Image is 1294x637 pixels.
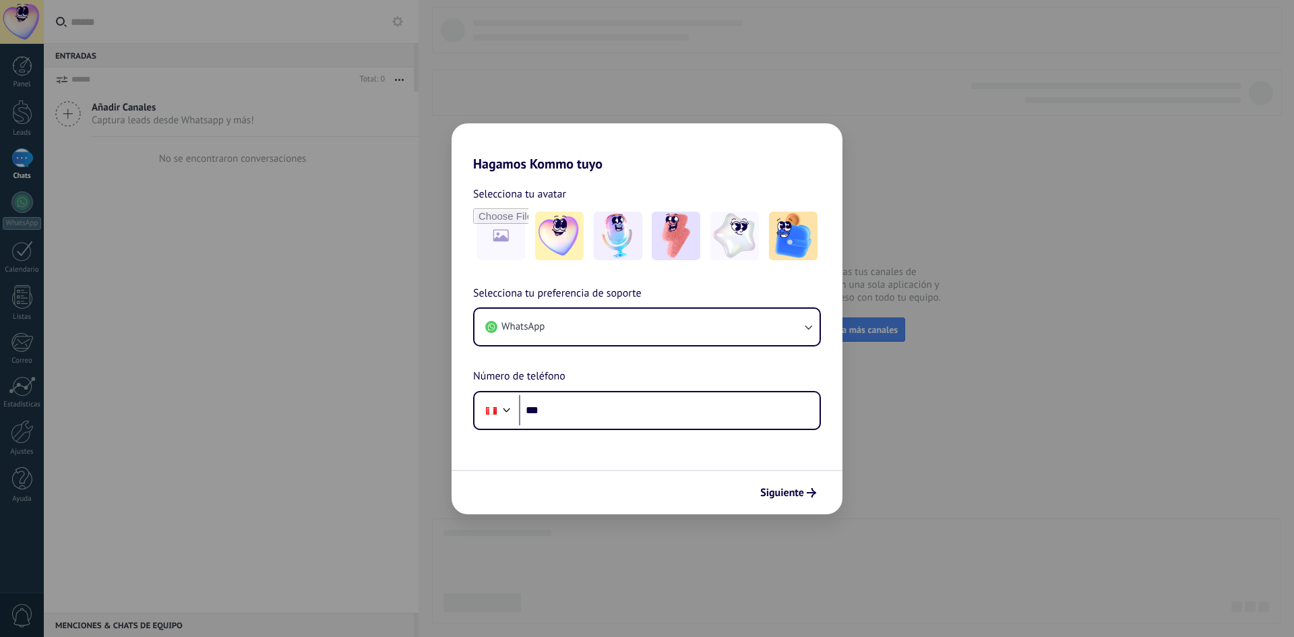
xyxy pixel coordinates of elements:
img: -3.jpeg [652,212,700,260]
span: Siguiente [760,488,804,497]
span: Número de teléfono [473,368,565,386]
button: Siguiente [754,481,822,504]
span: WhatsApp [501,320,545,334]
img: -1.jpeg [535,212,584,260]
button: WhatsApp [474,309,820,345]
span: Selecciona tu preferencia de soporte [473,285,642,303]
img: -5.jpeg [769,212,818,260]
div: Peru: + 51 [479,396,504,425]
span: Selecciona tu avatar [473,185,566,203]
h2: Hagamos Kommo tuyo [452,123,842,172]
img: -4.jpeg [710,212,759,260]
img: -2.jpeg [594,212,642,260]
